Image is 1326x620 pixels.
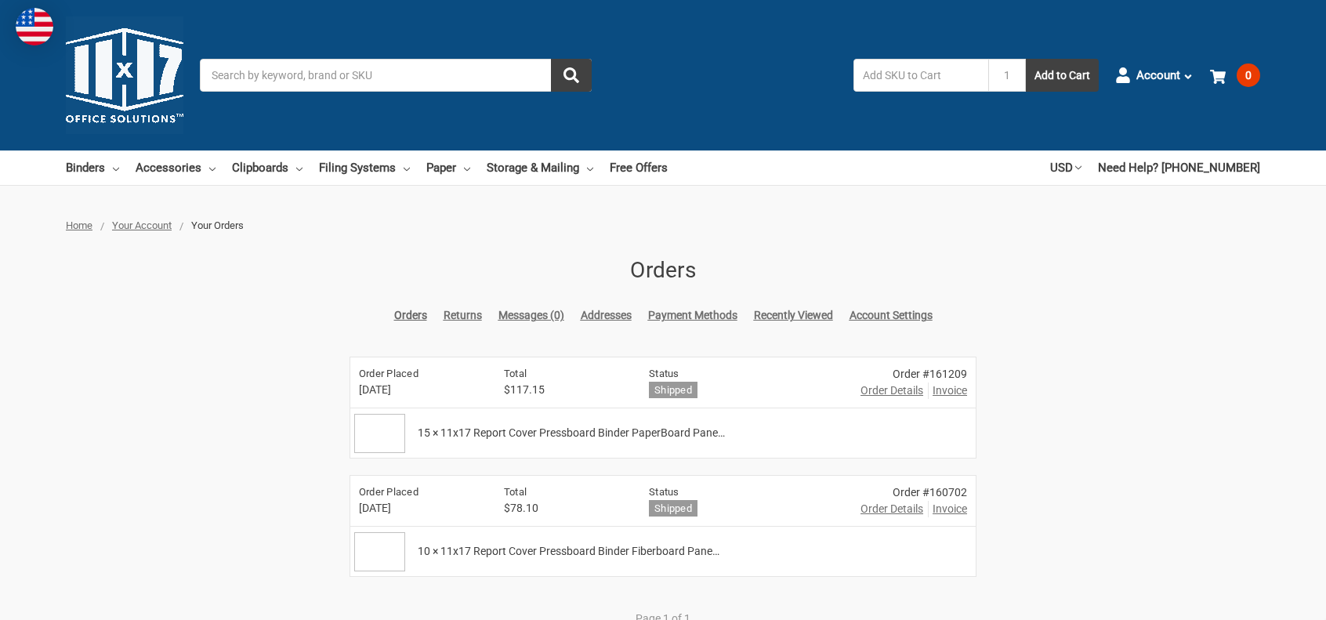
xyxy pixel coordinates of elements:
[359,382,479,398] span: [DATE]
[648,307,737,324] a: Payment Methods
[754,307,833,324] a: Recently Viewed
[1136,67,1180,85] span: Account
[1050,150,1081,185] a: USD
[649,382,697,398] h6: Shipped
[1115,55,1194,96] a: Account
[359,366,479,382] h6: Order Placed
[853,59,988,92] input: Add SKU to Cart
[200,59,592,92] input: Search by keyword, brand or SKU
[487,150,593,185] a: Storage & Mailing
[1210,55,1260,96] a: 0
[350,254,976,287] h1: Orders
[359,484,479,500] h6: Order Placed
[66,150,119,185] a: Binders
[649,484,835,500] h6: Status
[418,425,725,441] span: 15 × 11x17 Report Cover Pressboard Binder PaperBoard Pane…
[504,366,624,382] h6: Total
[860,383,923,399] a: Order Details
[232,150,303,185] a: Clipboards
[112,219,172,231] a: Your Account
[66,219,92,231] a: Home
[850,307,933,324] a: Account Settings
[394,307,427,324] a: Orders
[649,500,697,517] h6: Shipped
[1237,63,1260,87] span: 0
[504,484,624,500] h6: Total
[860,501,923,517] a: Order Details
[860,366,967,383] div: Order #161209
[16,8,53,45] img: duty and tax information for United States
[504,500,624,517] span: $78.10
[860,484,967,501] div: Order #160702
[418,543,719,560] span: 10 × 11x17 Report Cover Pressboard Binder Fiberboard Pane…
[610,150,668,185] a: Free Offers
[66,16,183,134] img: 11x17.com
[1098,150,1260,185] a: Need Help? [PHONE_NUMBER]
[136,150,216,185] a: Accessories
[933,501,967,517] span: Invoice
[359,500,479,517] span: [DATE]
[319,150,410,185] a: Filing Systems
[498,307,564,324] a: Messages (0)
[191,219,244,231] span: Your Orders
[933,383,967,399] span: Invoice
[1026,59,1099,92] button: Add to Cart
[426,150,470,185] a: Paper
[444,307,482,324] a: Returns
[504,382,624,398] span: $117.15
[581,307,632,324] a: Addresses
[649,366,835,382] h6: Status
